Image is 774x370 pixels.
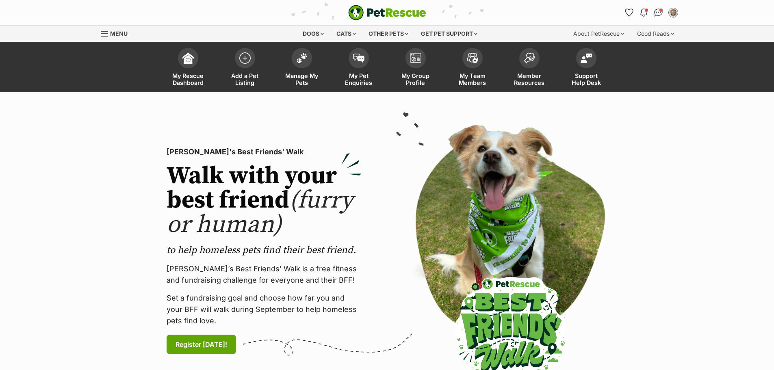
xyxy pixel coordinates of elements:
[167,164,362,237] h2: Walk with your best friend
[101,26,133,40] a: Menu
[623,6,680,19] ul: Account quick links
[387,44,444,92] a: My Group Profile
[568,72,605,86] span: Support Help Desk
[167,146,362,158] p: [PERSON_NAME]'s Best Friends' Walk
[581,53,592,63] img: help-desk-icon-fdf02630f3aa405de69fd3d07c3f3aa587a6932b1a1747fa1d2bba05be0121f9.svg
[524,52,535,63] img: member-resources-icon-8e73f808a243e03378d46382f2149f9095a855e16c252ad45f914b54edf8863c.svg
[654,9,663,17] img: chat-41dd97257d64d25036548639549fe6c8038ab92f7586957e7f3b1b290dea8141.svg
[273,44,330,92] a: Manage My Pets
[348,5,426,20] a: PetRescue
[167,292,362,327] p: Set a fundraising goal and choose how far you and your BFF will walk during September to help hom...
[110,30,128,37] span: Menu
[182,52,194,64] img: dashboard-icon-eb2f2d2d3e046f16d808141f083e7271f6b2e854fb5c12c21221c1fb7104beca.svg
[284,72,320,86] span: Manage My Pets
[167,263,362,286] p: [PERSON_NAME]’s Best Friends' Walk is a free fitness and fundraising challenge for everyone and t...
[167,244,362,257] p: to help homeless pets find their best friend.
[444,44,501,92] a: My Team Members
[637,6,650,19] button: Notifications
[330,44,387,92] a: My Pet Enquiries
[415,26,483,42] div: Get pet support
[467,53,478,63] img: team-members-icon-5396bd8760b3fe7c0b43da4ab00e1e3bb1a5d9ba89233759b79545d2d3fc5d0d.svg
[167,185,353,240] span: (furry or human)
[348,5,426,20] img: logo-e224e6f780fb5917bec1dbf3a21bbac754714ae5b6737aabdf751b685950b380.svg
[501,44,558,92] a: Member Resources
[217,44,273,92] a: Add a Pet Listing
[640,9,647,17] img: notifications-46538b983faf8c2785f20acdc204bb7945ddae34d4c08c2a6579f10ce5e182be.svg
[239,52,251,64] img: add-pet-listing-icon-0afa8454b4691262ce3f59096e99ab1cd57d4a30225e0717b998d2c9b9846f56.svg
[558,44,615,92] a: Support Help Desk
[297,26,330,42] div: Dogs
[511,72,548,86] span: Member Resources
[296,53,308,63] img: manage-my-pets-icon-02211641906a0b7f246fdf0571729dbe1e7629f14944591b6c1af311fb30b64b.svg
[170,72,206,86] span: My Rescue Dashboard
[568,26,630,42] div: About PetRescue
[160,44,217,92] a: My Rescue Dashboard
[669,9,677,17] img: Ebony Easterbrook profile pic
[340,72,377,86] span: My Pet Enquiries
[397,72,434,86] span: My Group Profile
[331,26,362,42] div: Cats
[667,6,680,19] button: My account
[167,335,236,354] a: Register [DATE]!
[227,72,263,86] span: Add a Pet Listing
[631,26,680,42] div: Good Reads
[410,53,421,63] img: group-profile-icon-3fa3cf56718a62981997c0bc7e787c4b2cf8bcc04b72c1350f741eb67cf2f40e.svg
[454,72,491,86] span: My Team Members
[652,6,665,19] a: Conversations
[363,26,414,42] div: Other pets
[623,6,636,19] a: Favourites
[353,54,364,63] img: pet-enquiries-icon-7e3ad2cf08bfb03b45e93fb7055b45f3efa6380592205ae92323e6603595dc1f.svg
[176,340,227,349] span: Register [DATE]!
